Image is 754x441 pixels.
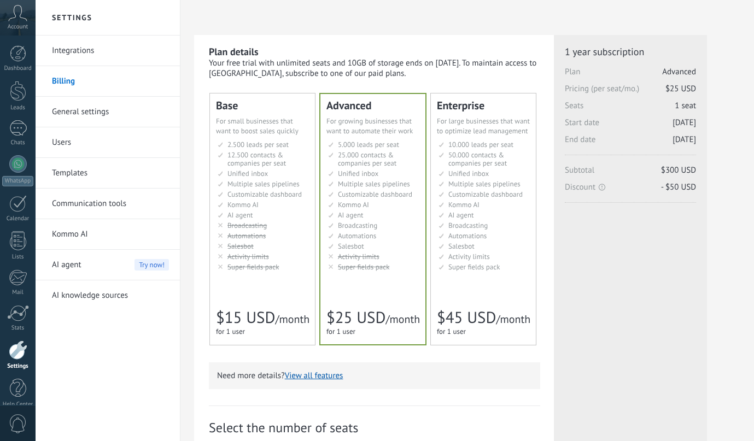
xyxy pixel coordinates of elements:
span: /month [496,312,530,326]
span: Kommo AI [448,200,480,209]
span: Multiple sales pipelines [448,179,521,189]
span: - $50 USD [661,182,696,192]
div: Leads [2,104,34,111]
div: Base [216,100,309,111]
span: Pricing (per seat/mo.) [565,84,696,101]
span: Select the number of seats [209,419,540,436]
span: For growing businesses that want to automate their work [326,116,413,136]
a: Communication tools [52,189,169,219]
span: Try now! [135,259,169,271]
li: Billing [36,66,180,97]
span: Unified inbox [338,169,378,178]
span: for 1 user [326,327,355,336]
button: View all features [285,371,343,381]
span: /month [385,312,420,326]
li: AI knowledge sources [36,280,180,310]
div: Calendar [2,215,34,222]
span: $15 USD [216,307,275,328]
span: for 1 user [216,327,245,336]
div: Stats [2,325,34,332]
span: For large businesses that want to optimize lead management [437,116,530,136]
a: AI knowledge sources [52,280,169,311]
span: Unified inbox [448,169,489,178]
span: Automations [227,231,266,240]
span: $300 USD [661,165,696,175]
div: Advanced [326,100,419,111]
span: Super fields pack [338,262,389,272]
span: Kommo AI [338,200,369,209]
span: /month [275,312,309,326]
span: Salesbot [448,242,475,251]
span: Broadcasting [448,221,488,230]
span: AI agent [448,210,474,220]
span: $25 USD [326,307,385,328]
li: Users [36,127,180,158]
span: 1 seat [675,101,696,111]
div: Enterprise [437,100,530,111]
a: Users [52,127,169,158]
span: Account [8,23,28,31]
a: Integrations [52,36,169,66]
div: Lists [2,254,34,261]
span: Broadcasting [227,221,267,230]
span: $45 USD [437,307,496,328]
div: Help Center [2,401,34,408]
span: [DATE] [673,134,696,145]
span: 5.000 leads per seat [338,140,399,149]
span: Activity limits [227,252,269,261]
span: Unified inbox [227,169,268,178]
span: AI agent [338,210,363,220]
span: Automations [338,231,376,240]
span: Advanced [662,67,696,77]
span: Kommo AI [227,200,259,209]
div: Chats [2,139,34,146]
div: Settings [2,363,34,370]
div: WhatsApp [2,176,33,186]
div: Dashboard [2,65,34,72]
span: Plan [565,67,696,84]
a: Templates [52,158,169,189]
span: Salesbot [227,242,254,251]
span: Super fields pack [448,262,500,272]
li: Integrations [36,36,180,66]
span: $25 USD [665,84,696,94]
span: Subtotal [565,165,696,182]
span: 10.000 leads per seat [448,140,513,149]
a: General settings [52,97,169,127]
li: General settings [36,97,180,127]
span: Salesbot [338,242,364,251]
span: Customizable dashboard [338,190,412,199]
div: Your free trial with unlimited seats and 10GB of storage ends on [DATE]. To maintain access to [G... [209,58,540,79]
span: Super fields pack [227,262,279,272]
a: Billing [52,66,169,97]
span: 1 year subscription [565,45,696,58]
a: AI agent Try now! [52,250,169,280]
span: AI agent [52,250,81,280]
span: for 1 user [437,327,466,336]
span: Multiple sales pipelines [338,179,410,189]
span: Seats [565,101,696,117]
span: 50.000 contacts & companies per seat [448,150,507,168]
span: AI agent [227,210,253,220]
a: Kommo AI [52,219,169,250]
span: Automations [448,231,487,240]
li: Communication tools [36,189,180,219]
span: 25.000 contacts & companies per seat [338,150,396,168]
div: Mail [2,289,34,296]
span: End date [565,134,696,151]
span: Start date [565,117,696,134]
span: Multiple sales pipelines [227,179,300,189]
span: [DATE] [673,117,696,128]
span: Activity limits [448,252,490,261]
span: Activity limits [338,252,379,261]
span: Broadcasting [338,221,377,230]
span: For small businesses that want to boost sales quickly [216,116,299,136]
span: 2.500 leads per seat [227,140,289,149]
li: Templates [36,158,180,189]
span: Discount [565,182,696,192]
p: Need more details? [217,371,532,381]
span: Customizable dashboard [227,190,302,199]
span: 12.500 contacts & companies per seat [227,150,286,168]
li: AI agent [36,250,180,280]
li: Kommo AI [36,219,180,250]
